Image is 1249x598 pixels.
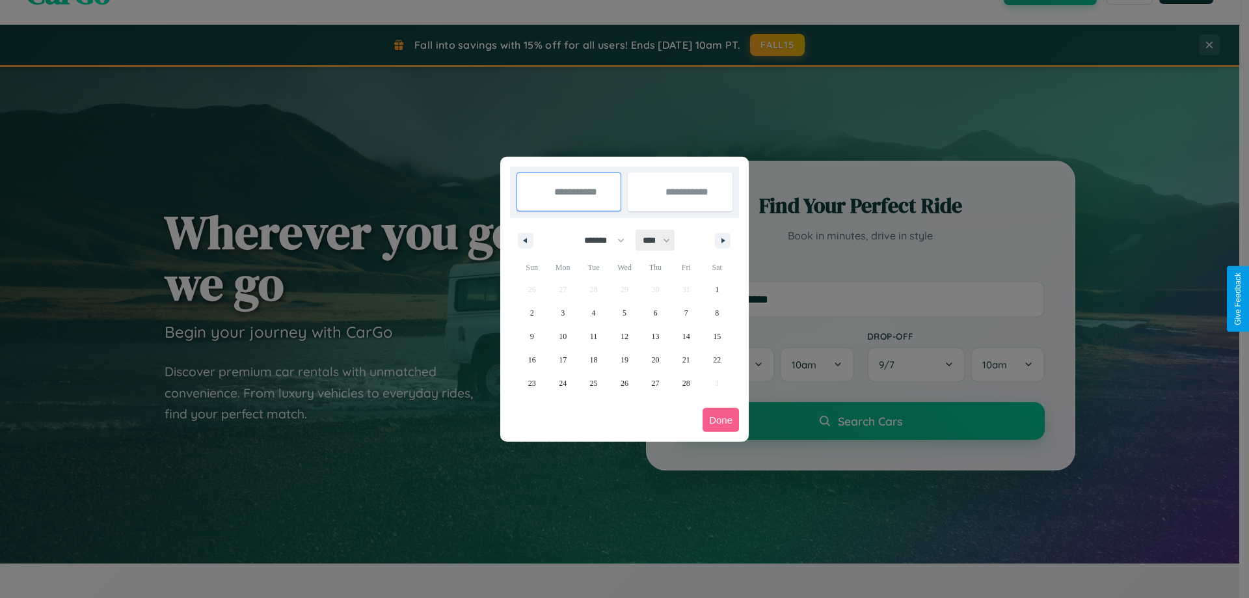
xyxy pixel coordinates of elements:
span: 21 [682,348,690,372]
span: Tue [578,257,609,278]
span: Wed [609,257,639,278]
span: 24 [559,372,567,395]
span: Sun [517,257,547,278]
button: 16 [517,348,547,372]
button: 5 [609,301,639,325]
button: 18 [578,348,609,372]
button: 21 [671,348,701,372]
button: 20 [640,348,671,372]
span: 6 [653,301,657,325]
button: 13 [640,325,671,348]
button: 22 [702,348,732,372]
span: 19 [621,348,628,372]
button: 28 [671,372,701,395]
button: 1 [702,278,732,301]
button: 11 [578,325,609,348]
button: 27 [640,372,671,395]
button: 4 [578,301,609,325]
button: 9 [517,325,547,348]
span: 5 [623,301,626,325]
button: 23 [517,372,547,395]
span: 18 [590,348,598,372]
button: 26 [609,372,639,395]
span: 9 [530,325,534,348]
button: 19 [609,348,639,372]
span: Fri [671,257,701,278]
button: Done [703,408,739,432]
button: 24 [547,372,578,395]
span: 1 [715,278,719,301]
button: 10 [547,325,578,348]
button: 7 [671,301,701,325]
span: 4 [592,301,596,325]
span: 14 [682,325,690,348]
button: 17 [547,348,578,372]
span: 20 [651,348,659,372]
button: 25 [578,372,609,395]
span: 26 [621,372,628,395]
button: 3 [547,301,578,325]
div: Give Feedback [1233,273,1242,325]
span: 16 [528,348,536,372]
span: 15 [713,325,721,348]
span: 7 [684,301,688,325]
span: 17 [559,348,567,372]
span: 13 [651,325,659,348]
button: 15 [702,325,732,348]
button: 12 [609,325,639,348]
span: 11 [590,325,598,348]
span: 28 [682,372,690,395]
span: 12 [621,325,628,348]
button: 2 [517,301,547,325]
button: 14 [671,325,701,348]
span: Thu [640,257,671,278]
span: 23 [528,372,536,395]
span: 10 [559,325,567,348]
span: Sat [702,257,732,278]
span: Mon [547,257,578,278]
span: 2 [530,301,534,325]
span: 3 [561,301,565,325]
span: 25 [590,372,598,395]
button: 6 [640,301,671,325]
span: 22 [713,348,721,372]
button: 8 [702,301,732,325]
span: 8 [715,301,719,325]
span: 27 [651,372,659,395]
